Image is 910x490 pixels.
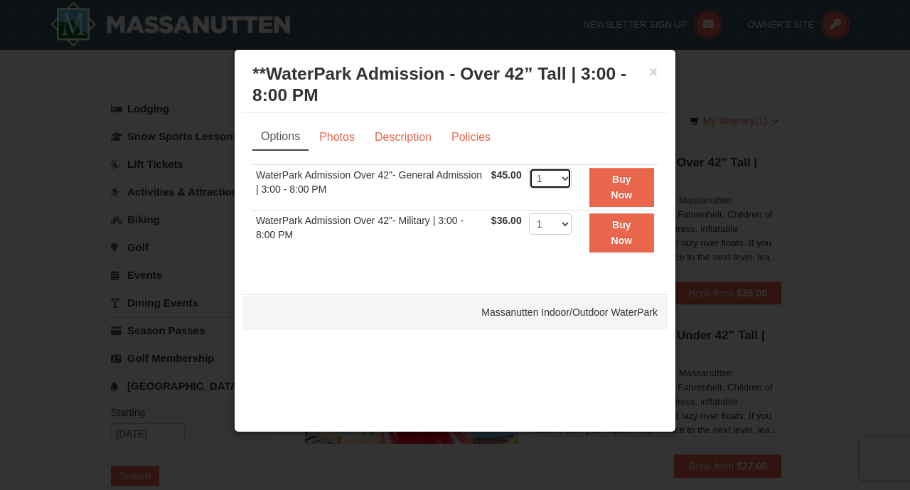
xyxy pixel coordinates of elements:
[491,215,522,226] span: $36.00
[442,124,500,151] a: Policies
[252,63,658,106] h3: **WaterPark Admission - Over 42” Tall | 3:00 - 8:00 PM
[611,174,633,201] strong: Buy Now
[491,169,522,181] span: $45.00
[252,164,488,210] td: WaterPark Admission Over 42"- General Admission | 3:00 - 8:00 PM
[611,219,633,246] strong: Buy Now
[310,124,364,151] a: Photos
[649,65,658,79] button: ×
[365,124,441,151] a: Description
[589,168,654,207] button: Buy Now
[242,294,668,330] div: Massanutten Indoor/Outdoor WaterPark
[589,213,654,252] button: Buy Now
[252,124,309,151] a: Options
[252,210,488,255] td: WaterPark Admission Over 42"- Military | 3:00 - 8:00 PM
